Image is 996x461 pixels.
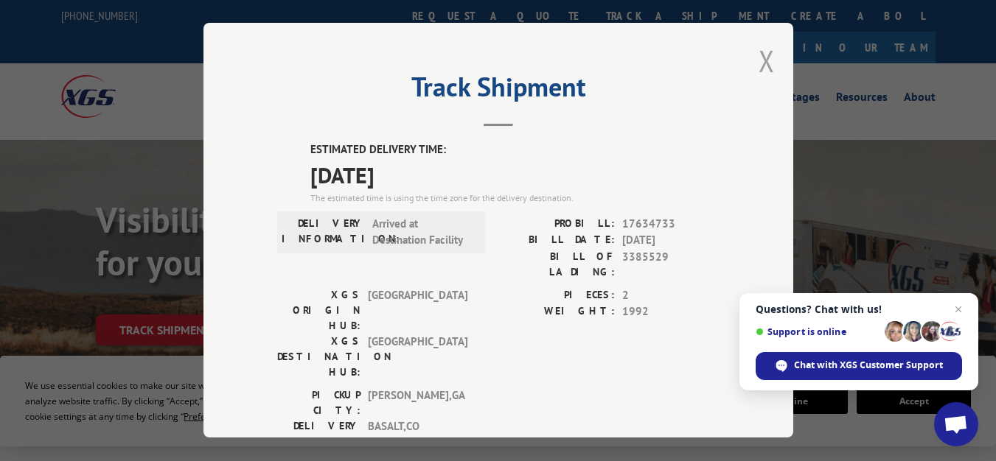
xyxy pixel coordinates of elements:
[756,303,962,315] span: Questions? Chat with us!
[498,249,615,280] label: BILL OF LADING:
[950,300,967,318] span: Close chat
[622,232,720,249] span: [DATE]
[310,191,720,205] div: The estimated time is using the time zone for the delivery destination.
[277,418,361,449] label: DELIVERY CITY:
[310,158,720,191] span: [DATE]
[277,334,361,380] label: XGS DESTINATION HUB:
[310,141,720,158] label: ESTIMATED DELIVERY TIME:
[622,216,720,233] span: 17634733
[498,287,615,304] label: PIECES:
[368,418,467,449] span: BASALT , CO
[498,303,615,320] label: WEIGHT:
[277,77,720,105] h2: Track Shipment
[622,249,720,280] span: 3385529
[277,287,361,334] label: XGS ORIGIN HUB:
[622,287,720,304] span: 2
[622,303,720,320] span: 1992
[368,287,467,334] span: [GEOGRAPHIC_DATA]
[498,232,615,249] label: BILL DATE:
[368,334,467,380] span: [GEOGRAPHIC_DATA]
[282,216,365,249] label: DELIVERY INFORMATION:
[756,352,962,380] div: Chat with XGS Customer Support
[794,359,943,372] span: Chat with XGS Customer Support
[759,41,775,80] button: Close modal
[934,402,978,446] div: Open chat
[372,216,472,249] span: Arrived at Destination Facility
[368,387,467,418] span: [PERSON_NAME] , GA
[498,216,615,233] label: PROBILL:
[756,326,880,337] span: Support is online
[277,387,361,418] label: PICKUP CITY:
